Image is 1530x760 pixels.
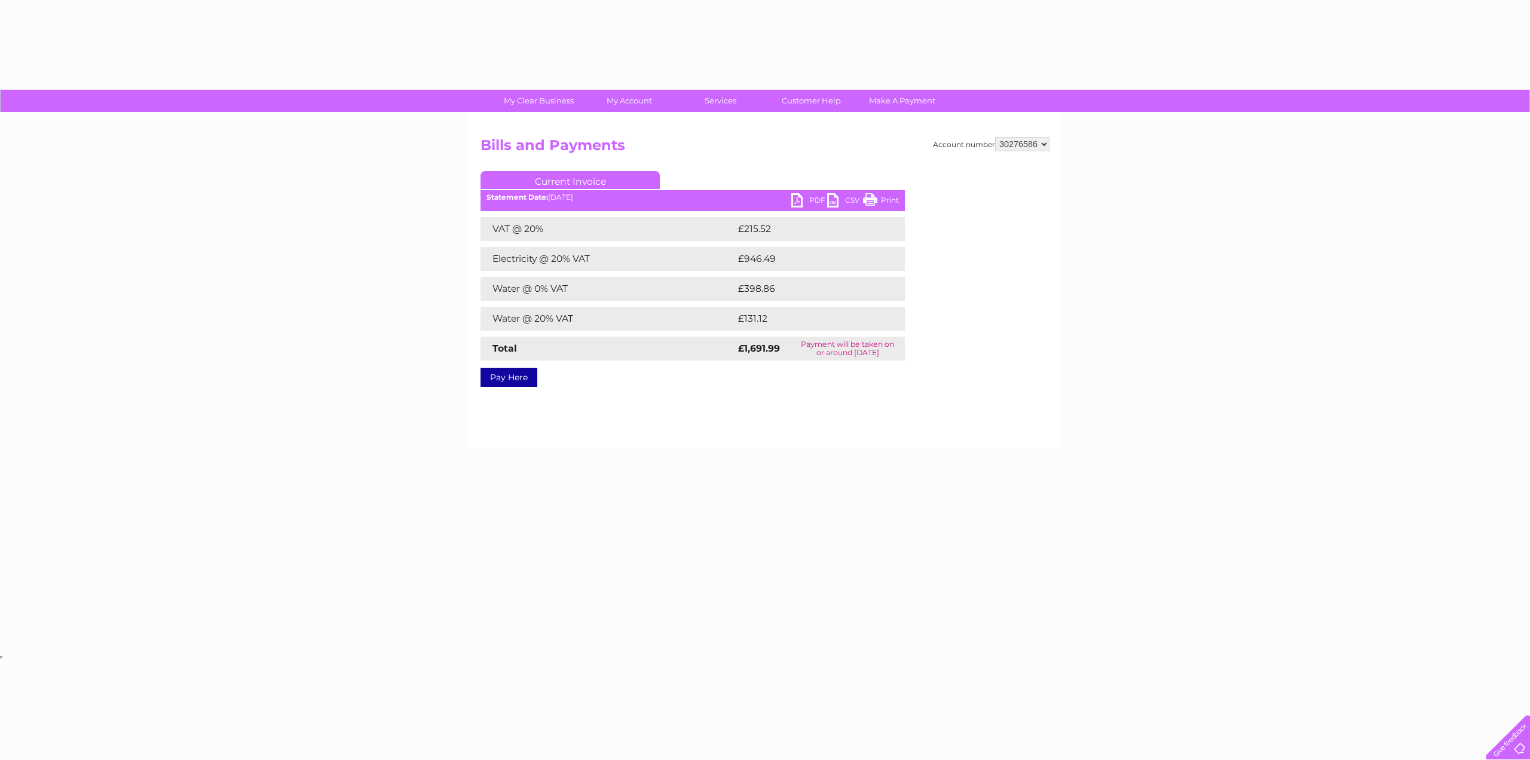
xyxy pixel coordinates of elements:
strong: £1,691.99 [738,343,780,354]
a: Print [863,193,899,210]
a: CSV [827,193,863,210]
a: PDF [791,193,827,210]
td: VAT @ 20% [481,217,735,241]
td: Electricity @ 20% VAT [481,247,735,271]
a: Services [671,90,770,112]
strong: Total [492,343,517,354]
b: Statement Date: [486,193,548,202]
a: My Account [580,90,679,112]
td: Payment will be taken on or around [DATE] [790,337,905,361]
div: Account number [933,137,1049,151]
a: Make A Payment [853,90,951,112]
a: Current Invoice [481,171,660,189]
div: [DATE] [481,193,905,202]
td: £131.12 [735,307,880,331]
a: My Clear Business [489,90,588,112]
td: Water @ 20% VAT [481,307,735,331]
a: Customer Help [762,90,861,112]
td: £398.86 [735,277,884,301]
td: £946.49 [735,247,885,271]
td: Water @ 0% VAT [481,277,735,301]
td: £215.52 [735,217,882,241]
h2: Bills and Payments [481,137,1049,160]
a: Pay Here [481,368,537,387]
